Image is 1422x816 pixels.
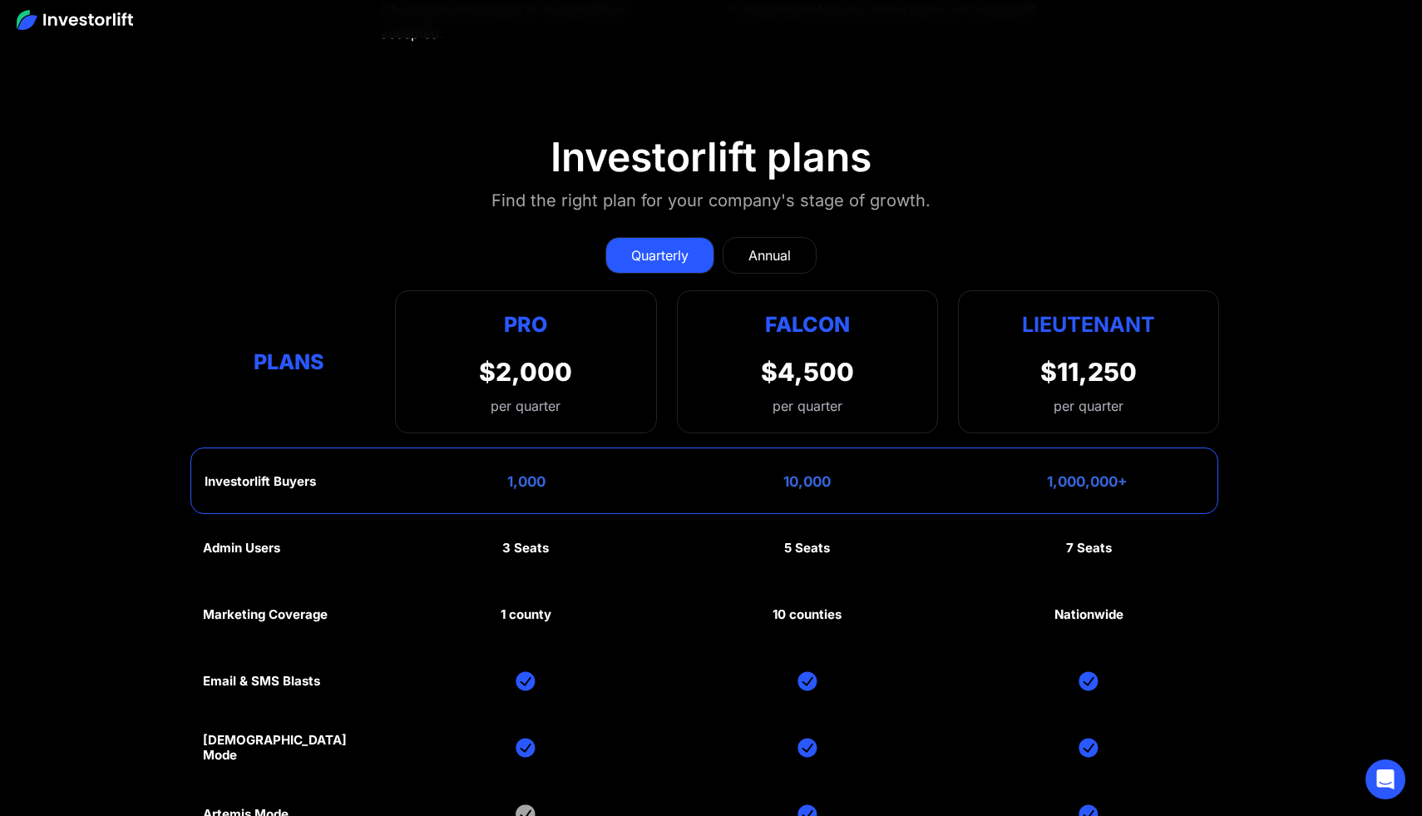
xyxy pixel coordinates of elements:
[748,245,791,265] div: Annual
[773,607,842,622] div: 10 counties
[1047,473,1128,490] div: 1,000,000+
[1054,396,1123,416] div: per quarter
[205,474,316,489] div: Investorlift Buyers
[203,541,280,556] div: Admin Users
[203,733,375,763] div: [DEMOGRAPHIC_DATA] Mode
[203,346,375,378] div: Plans
[765,308,850,340] div: Falcon
[761,357,854,387] div: $4,500
[1365,759,1405,799] div: Open Intercom Messenger
[773,396,842,416] div: per quarter
[551,133,871,181] div: Investorlift plans
[783,473,831,490] div: 10,000
[491,187,931,214] div: Find the right plan for your company's stage of growth.
[203,607,328,622] div: Marketing Coverage
[502,541,549,556] div: 3 Seats
[631,245,689,265] div: Quarterly
[1054,607,1123,622] div: Nationwide
[203,674,320,689] div: Email & SMS Blasts
[479,357,572,387] div: $2,000
[479,396,572,416] div: per quarter
[507,473,546,490] div: 1,000
[1040,357,1137,387] div: $11,250
[501,607,551,622] div: 1 county
[784,541,830,556] div: 5 Seats
[1066,541,1112,556] div: 7 Seats
[1022,312,1155,337] strong: Lieutenant
[479,308,572,340] div: Pro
